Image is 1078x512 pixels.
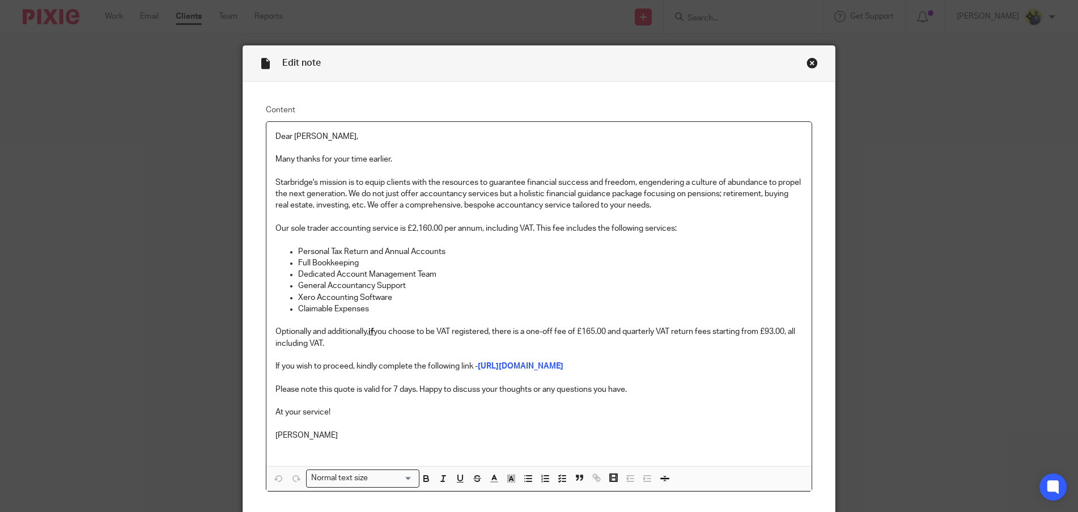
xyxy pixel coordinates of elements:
p: Personal Tax Return and Annual Accounts [298,246,803,257]
p: Optionally and additionally, you choose to be VAT registered, there is a one-off fee of £165.00 a... [275,326,803,349]
p: At your service! [275,407,803,418]
a: [URL][DOMAIN_NAME] [478,362,563,370]
span: Normal text size [309,472,371,484]
p: Please note this quote is valid for 7 days. Happy to discuss your thoughts or any questions you h... [275,384,803,395]
p: [PERSON_NAME] [275,430,803,441]
p: Dedicated Account Management Team [298,269,803,280]
p: If you wish to proceed, kindly complete the following link - [275,361,803,372]
u: if [368,328,374,336]
p: General Accountancy Support [298,280,803,291]
p: Dear [PERSON_NAME], [275,131,803,142]
p: Claimable Expenses [298,303,803,315]
div: Close this dialog window [807,57,818,69]
p: Full Bookkeeping [298,257,803,269]
div: Search for option [306,469,419,487]
input: Search for option [372,472,413,484]
p: Starbridge's mission is to equip clients with the resources to guarantee financial success and fr... [275,177,803,211]
label: Content [266,104,812,116]
span: Edit note [282,58,321,67]
p: Our sole trader accounting service is £2,160.00 per annum, including VAT. This fee includes the f... [275,223,803,234]
p: Many thanks for your time earlier. [275,154,803,165]
p: Xero Accounting Software [298,292,803,303]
